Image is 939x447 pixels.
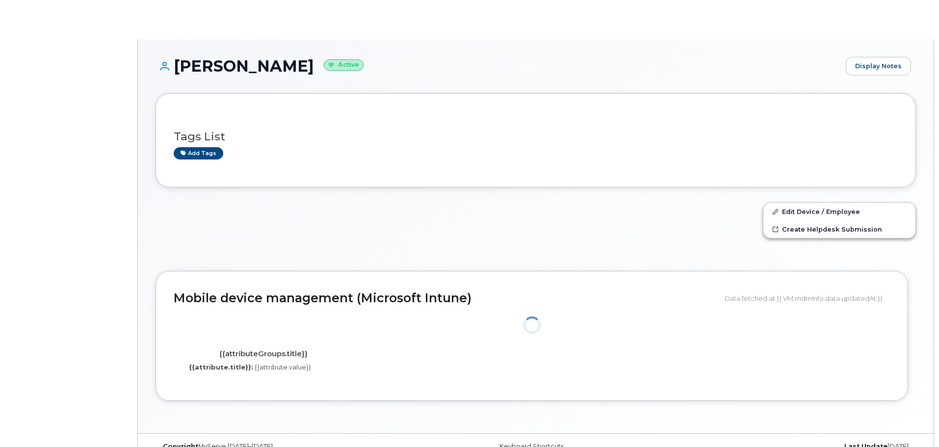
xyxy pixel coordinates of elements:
div: Data fetched at {{ VM.mdmInfo.data.updatedAt }} [725,289,890,308]
h4: {{attributeGroups.title}} [181,350,345,358]
a: Display Notes [846,57,911,76]
a: Create Helpdesk Submission [763,220,915,238]
label: {{attribute.title}}: [189,363,253,372]
a: Add tags [174,147,223,159]
small: Active [324,59,364,71]
h3: Tags List [174,131,898,143]
h1: [PERSON_NAME] [156,57,841,75]
a: Edit Device / Employee [763,203,915,220]
span: {{attribute.value}} [255,363,311,371]
h2: Mobile device management (Microsoft Intune) [174,291,717,305]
